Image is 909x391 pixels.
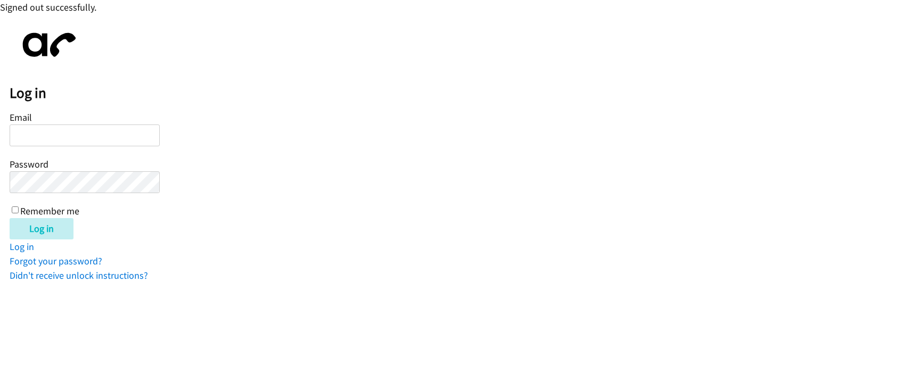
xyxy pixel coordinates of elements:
img: aphone-8a226864a2ddd6a5e75d1ebefc011f4aa8f32683c2d82f3fb0802fe031f96514.svg [10,24,84,66]
h2: Log in [10,84,909,102]
a: Forgot your password? [10,255,102,267]
input: Log in [10,218,73,239]
label: Password [10,158,48,170]
label: Remember me [20,205,79,217]
a: Didn't receive unlock instructions? [10,269,148,281]
label: Email [10,111,32,123]
a: Log in [10,240,34,253]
